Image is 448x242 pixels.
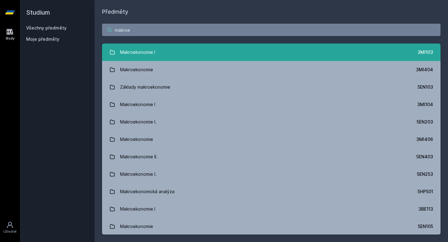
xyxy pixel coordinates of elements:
[102,24,441,36] input: Název nebo ident předmětu…
[102,131,441,148] a: Makroekonomie 3MI406
[120,185,175,198] div: Makroekonomická analýza
[417,119,433,125] div: 5EN203
[418,84,433,90] div: 5EN103
[102,7,441,16] h1: Předměty
[102,96,441,113] a: Makroekonomie I 3MI104
[102,78,441,96] a: Základy makroekonomie 5EN103
[416,154,433,160] div: 5EN403
[1,25,19,44] a: Study
[416,136,433,142] div: 3MI406
[26,36,59,42] span: Moje předměty
[120,98,155,111] div: Makroekonomie I
[120,220,153,233] div: Makroekonomie
[102,61,441,78] a: Makroekonomie 3MI404
[120,81,170,93] div: Základy makroekonomie
[102,148,441,165] a: Makroekonomie II. 5EN403
[102,200,441,218] a: Makroekonomie I 3BE113
[120,116,156,128] div: Makroekonomie I.
[102,218,441,235] a: Makroekonomie 5EN105
[120,133,153,146] div: Makroekonomie
[120,168,156,180] div: Makroekonomie I.
[26,25,67,30] a: Všechny předměty
[3,229,16,234] div: Uživatel
[6,36,15,41] div: Study
[120,151,157,163] div: Makroekonomie II.
[416,67,433,73] div: 3MI404
[102,183,441,200] a: Makroekonomická analýza 5HP501
[417,171,433,177] div: 5EN253
[120,203,155,215] div: Makroekonomie I
[120,46,155,58] div: Makroekonomie I
[418,49,433,55] div: 3MI103
[417,101,433,108] div: 3MI104
[418,188,433,195] div: 5HP501
[1,218,19,237] a: Uživatel
[120,63,153,76] div: Makroekonomie
[102,44,441,61] a: Makroekonomie I 3MI103
[418,223,433,230] div: 5EN105
[102,165,441,183] a: Makroekonomie I. 5EN253
[102,113,441,131] a: Makroekonomie I. 5EN203
[418,206,433,212] div: 3BE113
